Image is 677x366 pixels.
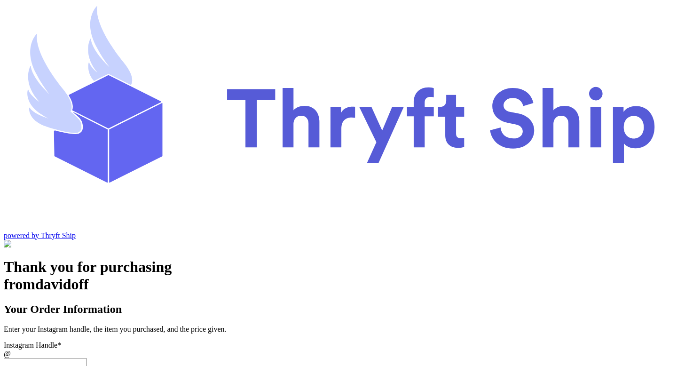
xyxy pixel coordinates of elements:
[4,341,61,349] label: Instagram Handle
[4,231,76,239] a: powered by Thryft Ship
[4,240,97,248] img: Customer Form Background
[4,350,673,358] div: @
[35,276,89,293] span: davidoff
[4,258,673,293] h1: Thank you for purchasing from
[4,325,673,334] p: Enter your Instagram handle, the item you purchased, and the price given.
[4,303,673,316] h2: Your Order Information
